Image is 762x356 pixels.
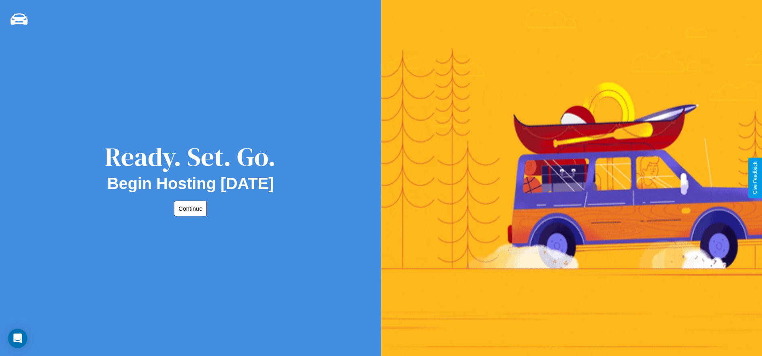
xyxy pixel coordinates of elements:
div: Ready. Set. Go. [105,139,276,175]
h2: Begin Hosting [DATE] [107,175,274,193]
div: Give Feedback [752,162,758,194]
div: Open Intercom Messenger [8,329,27,348]
button: Continue [174,201,207,216]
